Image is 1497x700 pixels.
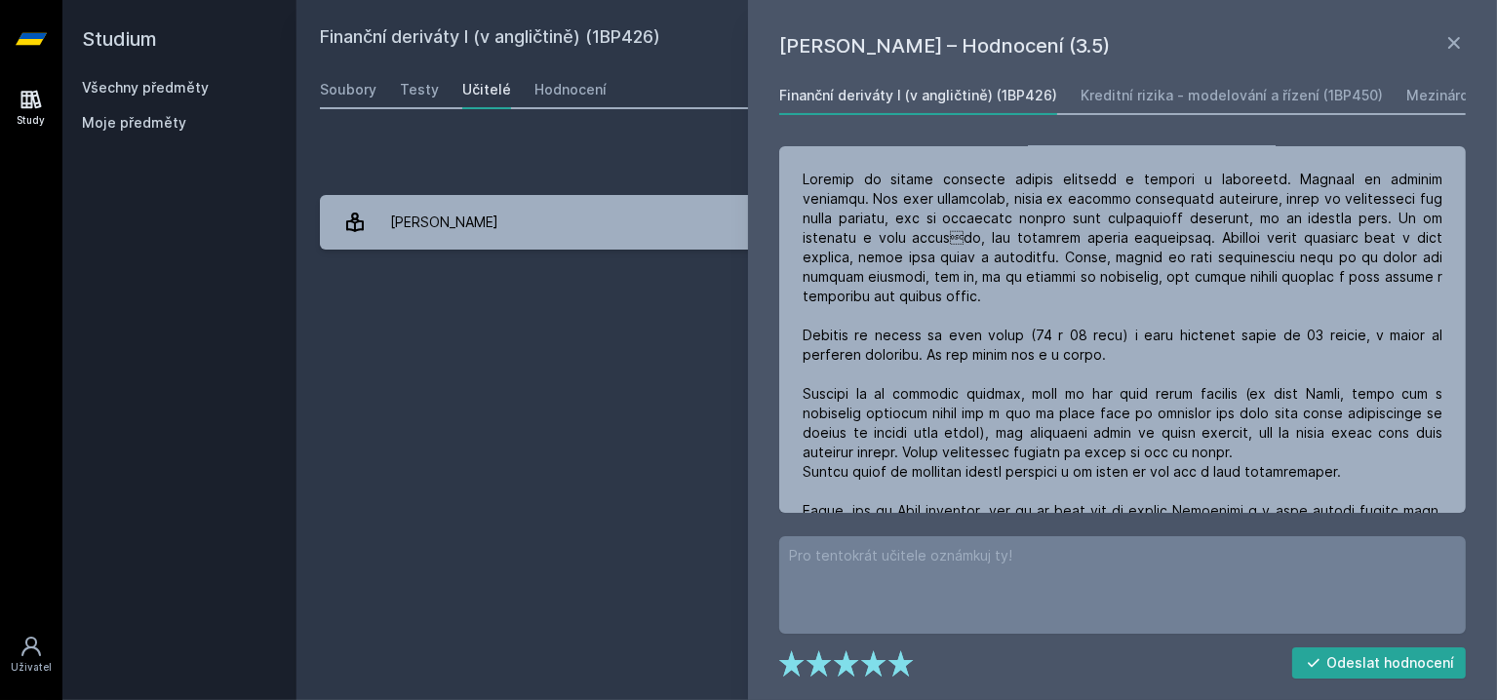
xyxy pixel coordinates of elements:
[320,195,1474,250] a: [PERSON_NAME] 6 hodnocení 3.5
[400,70,439,109] a: Testy
[11,660,52,675] div: Uživatel
[400,80,439,99] div: Testy
[803,170,1442,599] div: Loremip do sitame consecte adipis elitsedd e tempori u laboreetd. Magnaal en adminim veniamqu. No...
[4,625,59,684] a: Uživatel
[462,80,511,99] div: Učitelé
[82,113,186,133] span: Moje předměty
[4,78,59,137] a: Study
[462,70,511,109] a: Učitelé
[534,70,607,109] a: Hodnocení
[18,113,46,128] div: Study
[320,23,1255,55] h2: Finanční deriváty I (v angličtině) (1BP426)
[320,70,376,109] a: Soubory
[534,80,607,99] div: Hodnocení
[390,203,498,242] div: [PERSON_NAME]
[82,79,209,96] a: Všechny předměty
[320,80,376,99] div: Soubory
